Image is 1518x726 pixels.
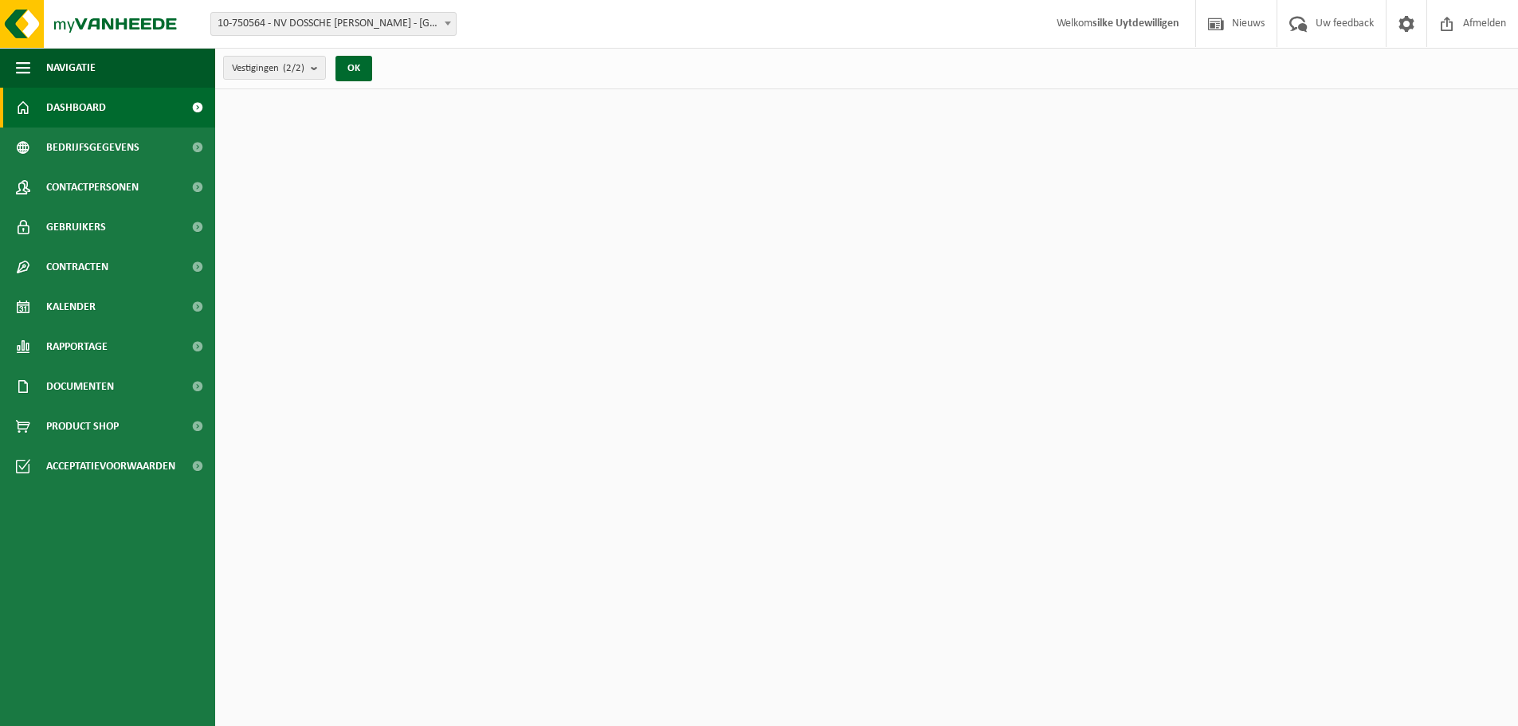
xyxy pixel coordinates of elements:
[46,48,96,88] span: Navigatie
[46,207,106,247] span: Gebruikers
[1092,18,1179,29] strong: silke Uytdewilligen
[335,56,372,81] button: OK
[46,287,96,327] span: Kalender
[46,128,139,167] span: Bedrijfsgegevens
[232,57,304,80] span: Vestigingen
[46,367,114,406] span: Documenten
[46,88,106,128] span: Dashboard
[223,56,326,80] button: Vestigingen(2/2)
[46,167,139,207] span: Contactpersonen
[46,406,119,446] span: Product Shop
[210,12,457,36] span: 10-750564 - NV DOSSCHE MILLS SA - MERKSEM
[46,327,108,367] span: Rapportage
[46,247,108,287] span: Contracten
[211,13,456,35] span: 10-750564 - NV DOSSCHE MILLS SA - MERKSEM
[283,63,304,73] count: (2/2)
[46,446,175,486] span: Acceptatievoorwaarden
